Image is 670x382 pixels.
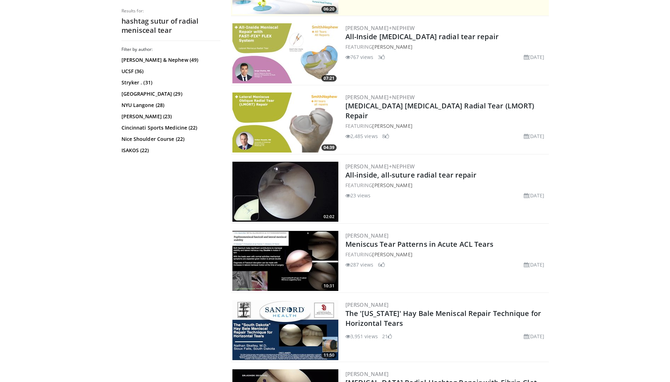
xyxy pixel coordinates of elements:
[345,122,547,130] div: FEATURING
[121,124,219,131] a: Cincinnati Sports Medicine (22)
[345,181,547,189] div: FEATURING
[372,182,412,189] a: [PERSON_NAME]
[345,43,547,50] div: FEATURING
[121,147,219,154] a: ISAKOS (22)
[232,92,338,153] img: e7f3e511-d123-4cb9-bc33-66ac8cc781b3.300x170_q85_crop-smart_upscale.jpg
[372,43,412,50] a: [PERSON_NAME]
[321,283,337,289] span: 10:31
[121,136,219,143] a: Nice Shoulder Course (22)
[345,301,389,308] a: [PERSON_NAME]
[372,123,412,129] a: [PERSON_NAME]
[345,101,534,120] a: [MEDICAL_DATA] [MEDICAL_DATA] Radial Tear (LMORT) Repair
[524,53,545,61] li: [DATE]
[378,53,385,61] li: 3
[121,68,219,75] a: UCSF (36)
[345,370,389,377] a: [PERSON_NAME]
[121,79,219,86] a: Stryker . (31)
[121,47,220,52] h3: Filter by author:
[121,56,219,64] a: [PERSON_NAME] & Nephew (49)
[232,300,338,360] img: afbb2aee-e6f9-4de6-903a-b7d3420cb73d.jpeg.300x170_q85_crop-smart_upscale.jpg
[121,102,219,109] a: NYU Langone (28)
[232,23,338,83] img: c86a3304-9198-43f0-96be-d6f8d7407bb4.300x170_q85_crop-smart_upscale.jpg
[524,261,545,268] li: [DATE]
[382,333,392,340] li: 21
[524,333,545,340] li: [DATE]
[121,17,220,35] h2: hashtag sutur of radial menisceal tear
[345,132,378,140] li: 2,485 views
[345,94,415,101] a: [PERSON_NAME]+Nephew
[232,231,338,291] a: 10:31
[345,239,494,249] a: Meniscus Tear Patterns in Acute ACL Tears
[321,352,337,358] span: 11:50
[345,24,415,31] a: [PERSON_NAME]+Nephew
[345,53,374,61] li: 767 views
[372,251,412,258] a: [PERSON_NAME]
[232,23,338,83] a: 07:21
[524,132,545,140] li: [DATE]
[321,6,337,12] span: 06:20
[345,333,378,340] li: 3,951 views
[345,251,547,258] div: FEATURING
[321,214,337,220] span: 02:02
[345,170,477,180] a: All-inside, all-suture radial tear repair
[345,163,415,170] a: [PERSON_NAME]+Nephew
[232,162,338,222] img: 0d5ae7a0-0009-4902-af95-81e215730076.300x170_q85_crop-smart_upscale.jpg
[345,32,499,41] a: All-Inside [MEDICAL_DATA] radial tear repair
[524,192,545,199] li: [DATE]
[321,75,337,82] span: 07:21
[232,162,338,222] a: 02:02
[382,132,389,140] li: 8
[121,8,220,14] p: Results for:
[345,232,389,239] a: [PERSON_NAME]
[345,261,374,268] li: 287 views
[121,113,219,120] a: [PERSON_NAME] (23)
[345,192,371,199] li: 23 views
[232,300,338,360] a: 11:50
[232,231,338,291] img: 668c1cee-1ff6-46bb-913b-50f69012f802.300x170_q85_crop-smart_upscale.jpg
[321,144,337,151] span: 04:39
[232,92,338,153] a: 04:39
[378,261,385,268] li: 6
[345,309,541,328] a: The '[US_STATE]' Hay Bale Meniscal Repair Technique for Horizontal Tears
[121,90,219,97] a: [GEOGRAPHIC_DATA] (29)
